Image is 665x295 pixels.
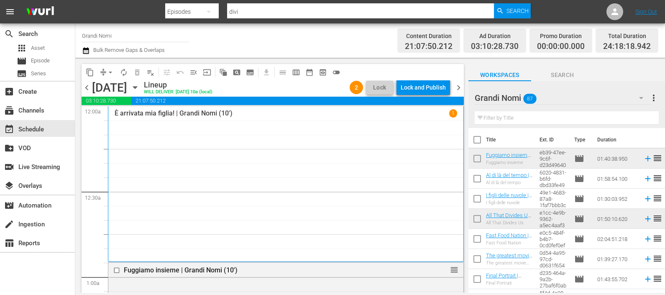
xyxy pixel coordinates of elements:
[594,209,640,229] td: 01:50:10.620
[450,265,458,274] button: reorder
[537,30,585,42] div: Promo Duration
[594,229,640,249] td: 02:04:51.218
[405,42,453,51] span: 21:07:50.212
[366,81,393,95] button: Lock
[536,209,571,229] td: 97c27ce4-e1cc-4e9b-9362-a5ec4aaf3bf7
[401,80,446,95] div: Lock and Publish
[31,44,45,52] span: Asset
[652,213,662,223] span: reorder
[99,68,107,77] span: compress
[643,214,652,223] svg: Add to Schedule
[214,64,230,80] span: Refresh All Search Blocks
[536,229,571,249] td: 61929d5c-e0c5-484f-b4b7-0cd0fef0efce
[319,68,327,77] span: preview_outlined
[4,105,14,115] span: Channels
[4,143,14,153] span: VOD
[157,64,174,80] span: Customize Events
[471,30,519,42] div: Ad Duration
[219,68,228,77] span: auto_awesome_motion_outlined
[4,200,14,210] span: Automation
[486,192,532,205] a: I figli delle nuvole | Grandi Nomi (10')
[230,66,243,79] span: Create Search Block
[144,66,157,79] span: Clear Lineup
[643,174,652,183] svg: Add to Schedule
[246,68,254,77] span: subtitles_outlined
[144,90,212,95] div: WILL DELIVER: [DATE] 10a (local)
[536,249,571,269] td: 47490de2-0d54-4a95-97cd-d0631f654e90
[83,66,97,79] span: Copy Lineup
[603,42,651,51] span: 24:18:18.942
[468,70,531,80] span: Workspaces
[243,66,257,79] span: Create Series Block
[537,42,585,51] span: 00:00:00.000
[124,266,418,274] div: Fuggiamo insieme | Grandi Nomi (10')
[649,88,659,108] button: more_vert
[31,56,50,65] span: Episode
[305,68,314,77] span: date_range_outlined
[92,81,127,95] div: [DATE]
[594,249,640,269] td: 01:39:27.170
[494,3,531,18] button: Search
[17,43,27,53] span: Asset
[536,189,571,209] td: 0f549524-49e1-4683-87a8-1faf7bbb3cad
[486,152,533,164] a: Fuggiamo insieme | Grandi Nomi (10')
[486,272,527,285] a: Final Portrait | Grandi Nomi (10')
[486,212,531,225] a: All That Divides Us | Grandi Nomi (10')
[350,84,363,91] span: 2
[574,174,584,184] span: Episode
[396,80,450,95] button: Lock and Publish
[120,68,128,77] span: autorenew_outlined
[486,240,533,246] div: Fast Food Nation
[303,66,316,79] span: Month Calendar View
[17,69,27,79] span: Series
[506,3,529,18] span: Search
[330,66,343,79] span: 24 hours Lineup View is OFF
[203,68,211,77] span: input
[4,124,14,134] span: Schedule
[4,219,14,229] span: Ingestion
[453,82,464,93] span: chevron_right
[130,66,144,79] span: Select an event to delete
[649,93,659,103] span: more_vert
[144,80,212,90] div: Lineup
[486,172,532,185] a: Al di là del tempo | Grandi Nomi (10')
[643,254,652,264] svg: Add to Schedule
[20,2,60,22] img: ans4CAIJ8jUAAAAAAAAAAAAAAAAAAAAAAAAgQb4GAAAAAAAAAAAAAAAAAAAAAAAAJMjXAAAAAAAAAAAAAAAAAAAAAAAAgAT5G...
[146,68,155,77] span: playlist_remove_outlined
[652,193,662,203] span: reorder
[486,260,533,266] div: The greatest movie ever sold
[115,109,233,117] p: È arrivata mia figlia! | Grandi Nomi (10')
[652,254,662,264] span: reorder
[652,274,662,284] span: reorder
[486,280,533,286] div: Final Portrait
[486,128,535,151] th: Title
[106,68,115,77] span: arrow_drop_down
[643,194,652,203] svg: Add to Schedule
[5,7,15,17] span: menu
[486,160,533,165] div: Fuggiamo insieme
[635,8,657,15] a: Sign Out
[603,30,651,42] div: Total Duration
[471,42,519,51] span: 03:10:28.730
[574,274,584,284] span: Episode
[273,64,289,80] span: Day Calendar View
[652,153,662,163] span: reorder
[535,128,569,151] th: Ext. ID
[233,68,241,77] span: pageview_outlined
[536,169,571,189] td: 01c1e033-6020-4831-b6fd-dbd33fe499e8
[200,66,214,79] span: Update Metadata from Key Asset
[82,97,131,105] span: 03:10:28.730
[370,83,390,92] span: Lock
[574,234,584,244] span: Episode
[652,233,662,244] span: reorder
[574,214,584,224] span: Episode
[536,149,571,169] td: 547b2b33-eb39-47ee-9c6f-d23d496403cf
[569,128,592,151] th: Type
[97,66,117,79] span: Remove Gaps & Overlaps
[594,269,640,289] td: 01:43:55.702
[86,68,94,77] span: content_copy
[594,149,640,169] td: 01:40:38.950
[4,162,14,172] span: Live Streaming
[405,30,453,42] div: Content Duration
[4,87,14,97] span: Create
